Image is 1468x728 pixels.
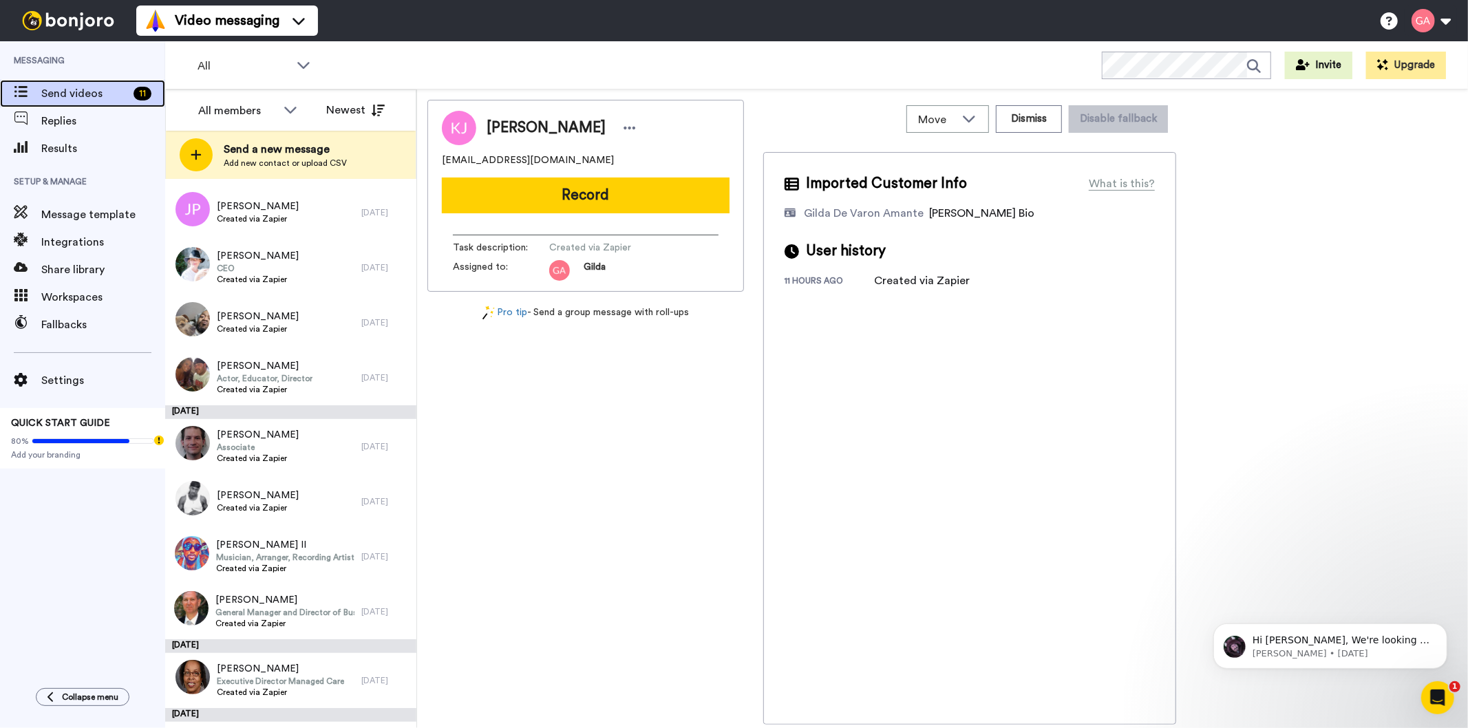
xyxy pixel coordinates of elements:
span: Created via Zapier [217,502,299,513]
div: [DATE] [361,551,409,562]
span: Created via Zapier [217,213,299,224]
span: Collapse menu [62,692,118,703]
span: Share library [41,261,165,278]
div: 11 hours ago [785,275,874,289]
div: 11 [134,87,151,100]
span: Actor, Educator, Director [217,373,312,384]
span: Task description : [453,241,549,255]
span: 80% [11,436,29,447]
img: b964701b-81eb-4dfd-8361-b342f5860013.jpg [175,426,210,460]
button: Record [442,178,730,213]
span: Move [918,111,955,128]
span: [PERSON_NAME] Bio [929,208,1034,219]
img: d9e6f847-02de-4964-9259-be43bcb650cf.jpg [175,481,210,515]
span: [PERSON_NAME] [487,118,606,138]
div: [DATE] [165,639,416,653]
span: Settings [41,372,165,389]
span: 1 [1449,681,1460,692]
button: Upgrade [1366,52,1446,79]
span: Created via Zapier [549,241,680,255]
span: Send a new message [224,141,347,158]
span: Created via Zapier [217,687,344,698]
div: Created via Zapier [874,272,970,289]
img: 9f89a8d5-7acf-4577-96f5-994c35b39e13.jpg [175,247,210,281]
img: 730eda49-a1ea-4421-8d9d-0f9328947313.jpg [175,302,210,336]
span: Created via Zapier [217,453,299,464]
span: Created via Zapier [215,618,354,629]
div: [DATE] [361,675,409,686]
div: - Send a group message with roll-ups [427,306,744,320]
span: Workspaces [41,289,165,306]
img: ga.png [549,260,570,281]
span: Musician, Arranger, Recording Artist, Composer [216,552,354,563]
button: Invite [1285,52,1352,79]
button: Disable fallback [1069,105,1168,133]
span: [PERSON_NAME] [217,662,344,676]
span: [PERSON_NAME] [215,593,354,607]
img: vm-color.svg [145,10,167,32]
span: Executive Director Managed Care [217,676,344,687]
div: [DATE] [165,405,416,419]
span: Assigned to: [453,260,549,281]
div: [DATE] [361,262,409,273]
span: Add new contact or upload CSV [224,158,347,169]
span: Created via Zapier [217,384,312,395]
span: [PERSON_NAME] [217,359,312,373]
span: [PERSON_NAME] [217,310,299,323]
img: jp.png [175,192,210,226]
span: All [198,58,290,74]
img: dfcb801d-8d5d-4929-9446-770968b196ea.jpg [174,591,209,625]
span: Created via Zapier [217,323,299,334]
img: a072b5bf-f6ea-4d35-b316-a0dad01ec39f.jpg [175,536,209,570]
span: [PERSON_NAME] [217,249,299,263]
div: [DATE] [165,708,416,722]
span: Results [41,140,165,157]
div: [DATE] [361,606,409,617]
div: [DATE] [361,496,409,507]
button: Dismiss [996,105,1062,133]
span: QUICK START GUIDE [11,418,110,428]
span: CEO [217,263,299,274]
span: Associate [217,442,299,453]
div: All members [198,103,277,119]
button: Newest [316,96,395,124]
img: d5a562f7-902b-4007-8be7-19bd9e49d1b7.jpg [175,660,210,694]
span: [PERSON_NAME] [217,200,299,213]
div: [DATE] [361,317,409,328]
iframe: Intercom live chat [1421,681,1454,714]
span: General Manager and Director of Business Development [215,607,354,618]
span: Add your branding [11,449,154,460]
img: magic-wand.svg [482,306,495,320]
span: [EMAIL_ADDRESS][DOMAIN_NAME] [442,153,614,167]
div: [DATE] [361,372,409,383]
div: [DATE] [361,207,409,218]
img: bj-logo-header-white.svg [17,11,120,30]
span: Imported Customer Info [806,173,967,194]
span: [PERSON_NAME] II [216,538,354,552]
iframe: Intercom notifications message [1193,595,1468,691]
div: Tooltip anchor [153,434,165,447]
span: Video messaging [175,11,279,30]
div: What is this? [1089,175,1155,192]
span: Gilda [584,260,606,281]
div: [DATE] [361,441,409,452]
span: Send videos [41,85,128,102]
span: Created via Zapier [216,563,354,574]
img: Image of Katie Jones [442,111,476,145]
div: Gilda De Varon Amante [804,205,924,222]
span: [PERSON_NAME] [217,428,299,442]
img: dfdb9495-02a6-44a6-ac8b-73ef1917a166.jpg [175,357,210,392]
span: [PERSON_NAME] [217,489,299,502]
span: Message template [41,206,165,223]
a: Pro tip [482,306,528,320]
span: Replies [41,113,165,129]
span: Integrations [41,234,165,250]
span: Fallbacks [41,317,165,333]
button: Collapse menu [36,688,129,706]
span: User history [806,241,886,261]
